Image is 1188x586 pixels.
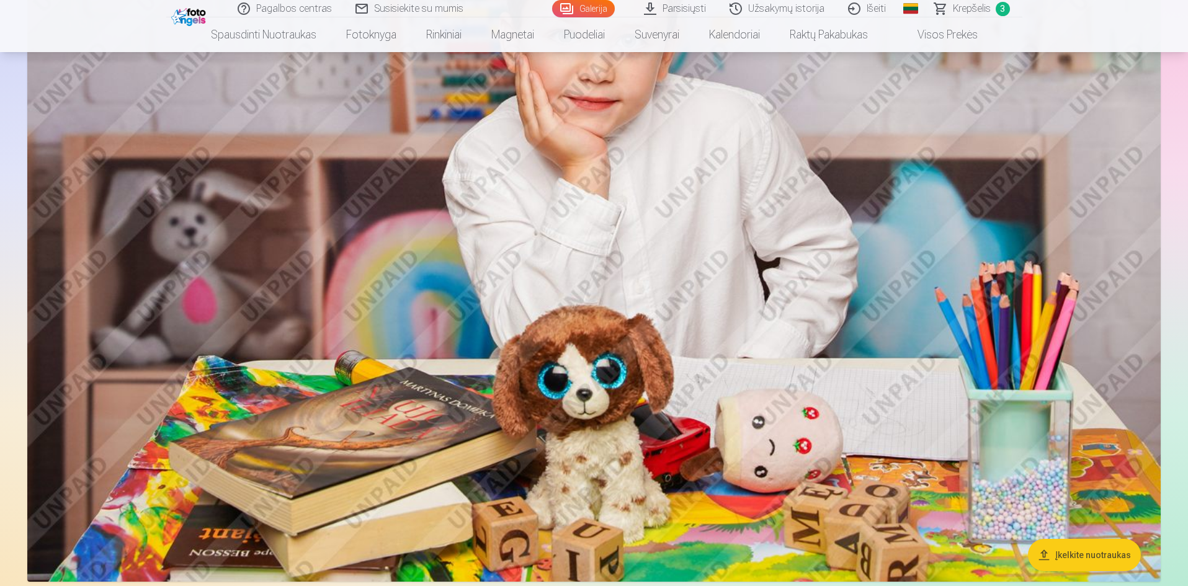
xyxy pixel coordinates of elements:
a: Kalendoriai [694,17,775,52]
span: Krepšelis [953,1,991,16]
a: Rinkiniai [411,17,476,52]
a: Magnetai [476,17,549,52]
a: Fotoknyga [331,17,411,52]
a: Puodeliai [549,17,620,52]
button: Įkelkite nuotraukas [1028,539,1141,571]
span: 3 [996,2,1010,16]
a: Suvenyrai [620,17,694,52]
img: /fa2 [171,5,209,26]
a: Raktų pakabukas [775,17,883,52]
a: Spausdinti nuotraukas [196,17,331,52]
a: Visos prekės [883,17,993,52]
